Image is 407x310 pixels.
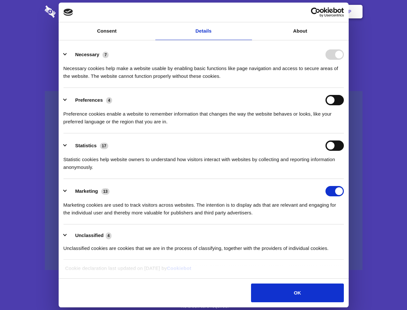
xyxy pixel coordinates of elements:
div: Necessary cookies help make a website usable by enabling basic functions like page navigation and... [63,60,344,80]
a: About [252,22,349,40]
div: Statistic cookies help website owners to understand how visitors interact with websites by collec... [63,151,344,171]
span: 4 [106,232,112,239]
label: Preferences [75,97,103,103]
img: logo-wordmark-white-trans-d4663122ce5f474addd5e946df7df03e33cb6a1c49d2221995e7729f52c070b2.svg [45,5,100,18]
span: 17 [100,143,108,149]
img: logo [63,9,73,16]
button: Statistics (17) [63,140,112,151]
button: Unclassified (4) [63,232,116,240]
a: Usercentrics Cookiebot - opens in a new window [287,7,344,17]
div: Preference cookies enable a website to remember information that changes the way the website beha... [63,105,344,126]
a: Login [292,2,320,22]
label: Statistics [75,143,97,148]
button: Marketing (13) [63,186,114,196]
a: Wistia video thumbnail [45,91,363,270]
a: Contact [261,2,291,22]
div: Unclassified cookies are cookies that we are in the process of classifying, together with the pro... [63,240,344,252]
span: 13 [101,188,110,195]
iframe: Drift Widget Chat Controller [375,278,399,302]
span: 4 [106,97,112,104]
h1: Eliminate Slack Data Loss. [45,29,363,52]
div: Marketing cookies are used to track visitors across websites. The intention is to display ads tha... [63,196,344,217]
span: 7 [102,52,109,58]
label: Marketing [75,188,98,194]
button: Necessary (7) [63,49,113,60]
label: Necessary [75,52,99,57]
a: Consent [59,22,155,40]
button: Preferences (4) [63,95,116,105]
a: Details [155,22,252,40]
div: Cookie declaration last updated on [DATE] by [60,264,347,277]
h4: Auto-redaction of sensitive data, encrypted data sharing and self-destructing private chats. Shar... [45,59,363,80]
a: Pricing [189,2,217,22]
button: OK [251,284,344,302]
a: Cookiebot [167,265,191,271]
